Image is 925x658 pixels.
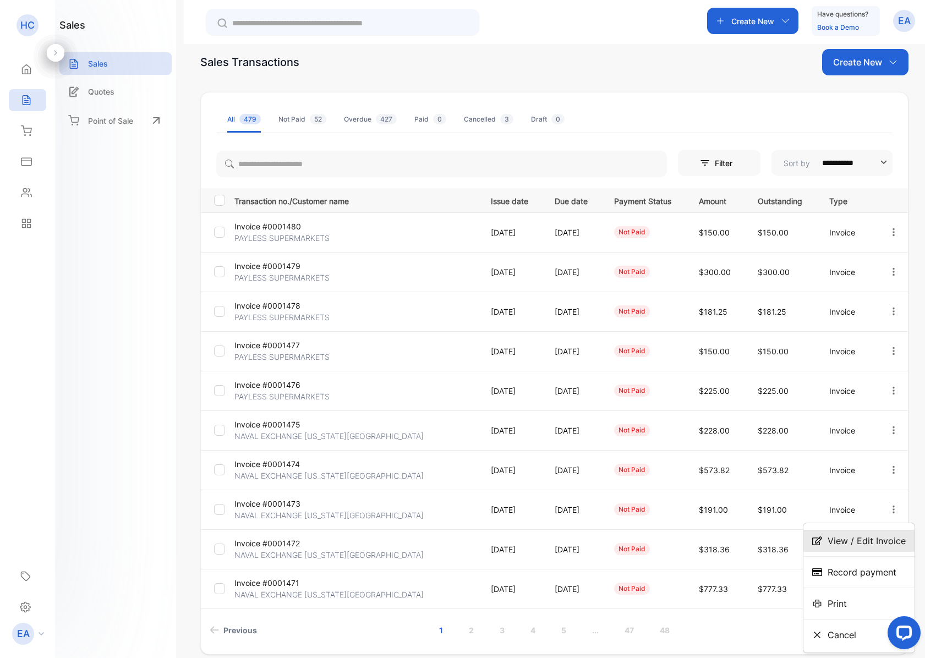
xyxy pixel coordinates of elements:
p: [DATE] [555,504,592,516]
div: Overdue [344,114,397,124]
span: $181.25 [758,307,786,316]
span: $573.82 [758,465,789,475]
button: EA [893,8,915,34]
p: [DATE] [491,425,532,436]
span: Previous [223,624,257,636]
p: PAYLESS SUPERMARKETS [234,311,330,323]
p: Issue date [491,193,532,207]
span: $191.00 [758,505,787,514]
a: Page 47 [611,620,647,640]
p: PAYLESS SUPERMARKETS [234,351,330,363]
span: Cancel [828,628,856,641]
p: Invoice #0001472 [234,538,315,549]
p: Quotes [88,86,114,97]
div: Draft [531,114,565,124]
div: not paid [614,345,650,357]
a: Jump forward [579,620,612,640]
a: Point of Sale [59,108,172,133]
div: not paid [614,543,650,555]
p: [DATE] [491,544,532,555]
p: [DATE] [555,346,592,357]
span: Print [828,597,847,610]
div: not paid [614,583,650,595]
div: Cancelled [464,114,513,124]
span: $225.00 [758,386,789,396]
span: $777.33 [758,584,787,594]
p: NAVAL EXCHANGE [US_STATE][GEOGRAPHIC_DATA] [234,589,424,600]
p: Have questions? [817,9,868,20]
p: [DATE] [491,306,532,317]
p: NAVAL EXCHANGE [US_STATE][GEOGRAPHIC_DATA] [234,470,424,481]
a: Sales [59,52,172,75]
span: $228.00 [699,426,730,435]
a: Previous page [205,620,261,640]
iframe: LiveChat chat widget [879,612,925,658]
p: [DATE] [491,346,532,357]
p: [DATE] [555,464,592,476]
div: not paid [614,503,650,516]
a: Page 4 [517,620,549,640]
p: HC [20,18,35,32]
p: Invoice [829,425,866,436]
p: Due date [555,193,592,207]
p: Outstanding [758,193,807,207]
span: $318.36 [699,545,730,554]
p: [DATE] [491,227,532,238]
p: [DATE] [491,504,532,516]
p: [DATE] [555,385,592,397]
p: [DATE] [491,464,532,476]
p: NAVAL EXCHANGE [US_STATE][GEOGRAPHIC_DATA] [234,509,424,521]
p: Sales [88,58,108,69]
p: Amount [699,193,735,207]
p: Invoice [829,306,866,317]
p: Invoice [829,504,866,516]
p: Payment Status [614,193,677,207]
div: Sales Transactions [200,54,299,70]
div: not paid [614,385,650,397]
p: Invoice [829,346,866,357]
p: [DATE] [555,583,592,595]
p: Sort by [784,157,810,169]
a: Page 5 [548,620,579,640]
p: PAYLESS SUPERMARKETS [234,391,330,402]
p: [DATE] [491,385,532,397]
p: [DATE] [555,425,592,436]
p: [DATE] [555,306,592,317]
p: NAVAL EXCHANGE [US_STATE][GEOGRAPHIC_DATA] [234,430,424,442]
p: Invoice [829,385,866,397]
div: not paid [614,424,650,436]
span: 479 [239,114,261,124]
p: Create New [833,56,882,69]
span: $150.00 [758,347,789,356]
a: Book a Demo [817,23,859,31]
span: $150.00 [699,228,730,237]
div: All [227,114,261,124]
button: Create New [822,49,908,75]
p: Invoice #0001471 [234,577,315,589]
a: Quotes [59,80,172,103]
span: $181.25 [699,307,727,316]
p: Invoice [829,464,866,476]
p: Invoice #0001477 [234,339,315,351]
p: [DATE] [555,544,592,555]
p: Invoice #0001475 [234,419,315,430]
button: Create New [707,8,798,34]
p: Transaction no./Customer name [234,193,477,207]
p: [DATE] [491,583,532,595]
div: not paid [614,305,650,317]
span: 3 [500,114,513,124]
p: Create New [731,15,774,27]
ul: Pagination [201,620,908,640]
span: 0 [433,114,446,124]
span: View / Edit Invoice [828,534,906,547]
div: not paid [614,464,650,476]
p: Type [829,193,866,207]
div: Paid [414,114,446,124]
p: EA [898,14,911,28]
p: Invoice #0001480 [234,221,315,232]
p: NAVAL EXCHANGE [US_STATE][GEOGRAPHIC_DATA] [234,549,424,561]
span: $150.00 [699,347,730,356]
p: PAYLESS SUPERMARKETS [234,272,330,283]
span: Record payment [828,566,896,579]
